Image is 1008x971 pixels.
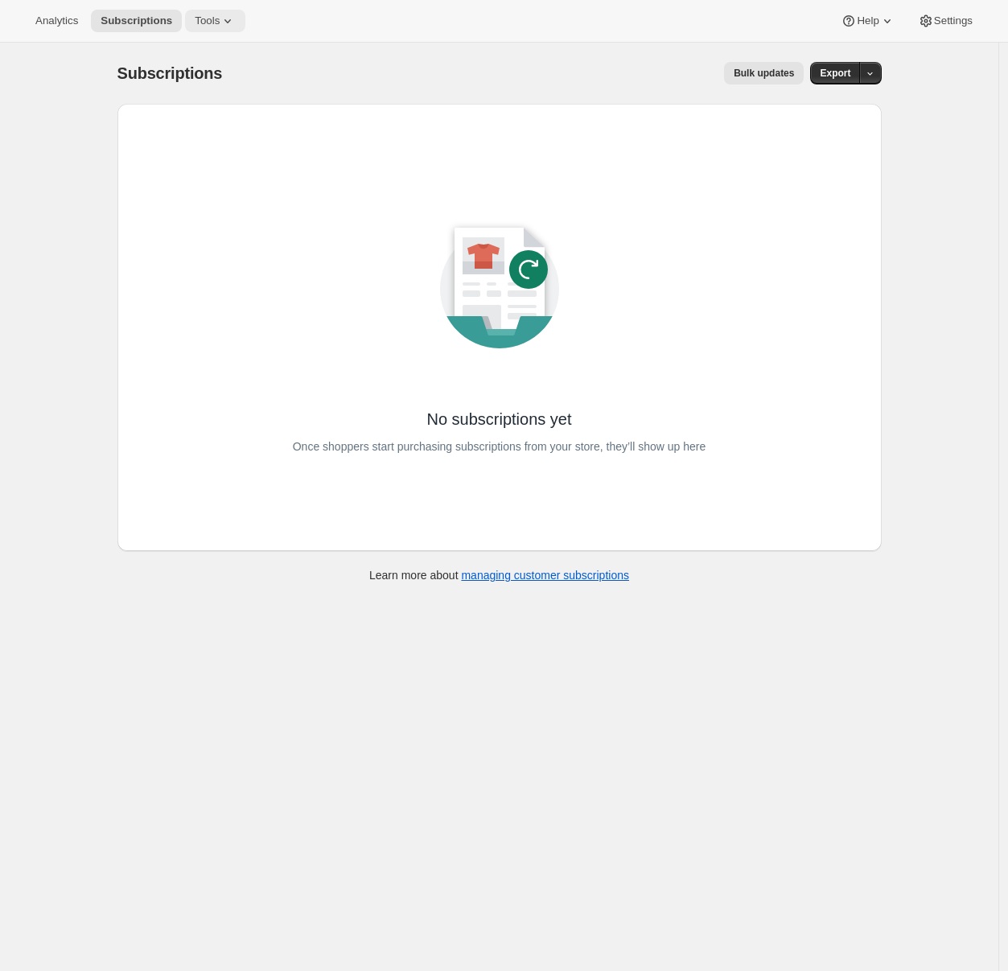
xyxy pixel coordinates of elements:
[934,14,973,27] span: Settings
[820,67,850,80] span: Export
[91,10,182,32] button: Subscriptions
[117,64,223,82] span: Subscriptions
[369,567,629,583] p: Learn more about
[810,62,860,84] button: Export
[724,62,804,84] button: Bulk updates
[461,569,629,582] a: managing customer subscriptions
[734,67,794,80] span: Bulk updates
[101,14,172,27] span: Subscriptions
[426,408,571,430] p: No subscriptions yet
[26,10,88,32] button: Analytics
[293,435,706,458] p: Once shoppers start purchasing subscriptions from your store, they’ll show up here
[908,10,982,32] button: Settings
[857,14,878,27] span: Help
[831,10,904,32] button: Help
[35,14,78,27] span: Analytics
[185,10,245,32] button: Tools
[195,14,220,27] span: Tools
